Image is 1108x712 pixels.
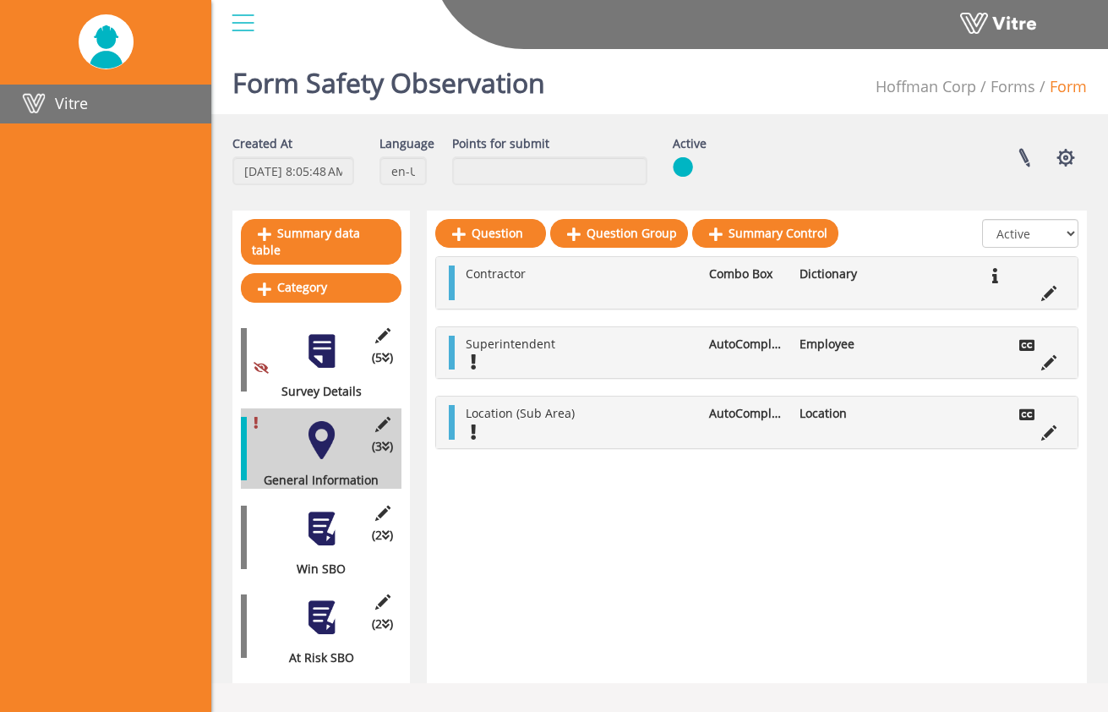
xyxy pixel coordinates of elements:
[435,219,546,248] a: Question
[791,405,882,422] li: Location
[701,336,792,353] li: AutoComplete
[550,219,688,248] a: Question Group
[241,649,389,666] div: At Risk SBO
[673,135,707,152] label: Active
[241,383,389,400] div: Survey Details
[241,472,389,489] div: General Information
[673,156,693,178] img: yes
[791,266,882,282] li: Dictionary
[241,219,401,265] a: Summary data table
[452,135,549,152] label: Points for submit
[876,76,976,96] span: 210
[232,42,545,114] h1: Form Safety Observation
[466,336,555,352] span: Superintendent
[466,266,526,282] span: Contractor
[379,135,428,152] label: Language
[372,527,393,544] span: (2 )
[55,93,88,113] span: Vitre
[79,15,134,68] img: UserPic.png
[692,219,838,248] a: Summary Control
[372,438,393,455] span: (3 )
[991,76,1035,96] a: Forms
[241,273,401,302] a: Category
[791,336,882,353] li: Employee
[372,616,393,633] span: (2 )
[701,266,792,282] li: Combo Box
[241,561,389,578] div: Win SBO
[232,135,292,152] label: Created At
[372,349,393,366] span: (5 )
[701,405,792,422] li: AutoComplete
[466,405,575,421] span: Location (Sub Area)
[1035,76,1087,98] li: Form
